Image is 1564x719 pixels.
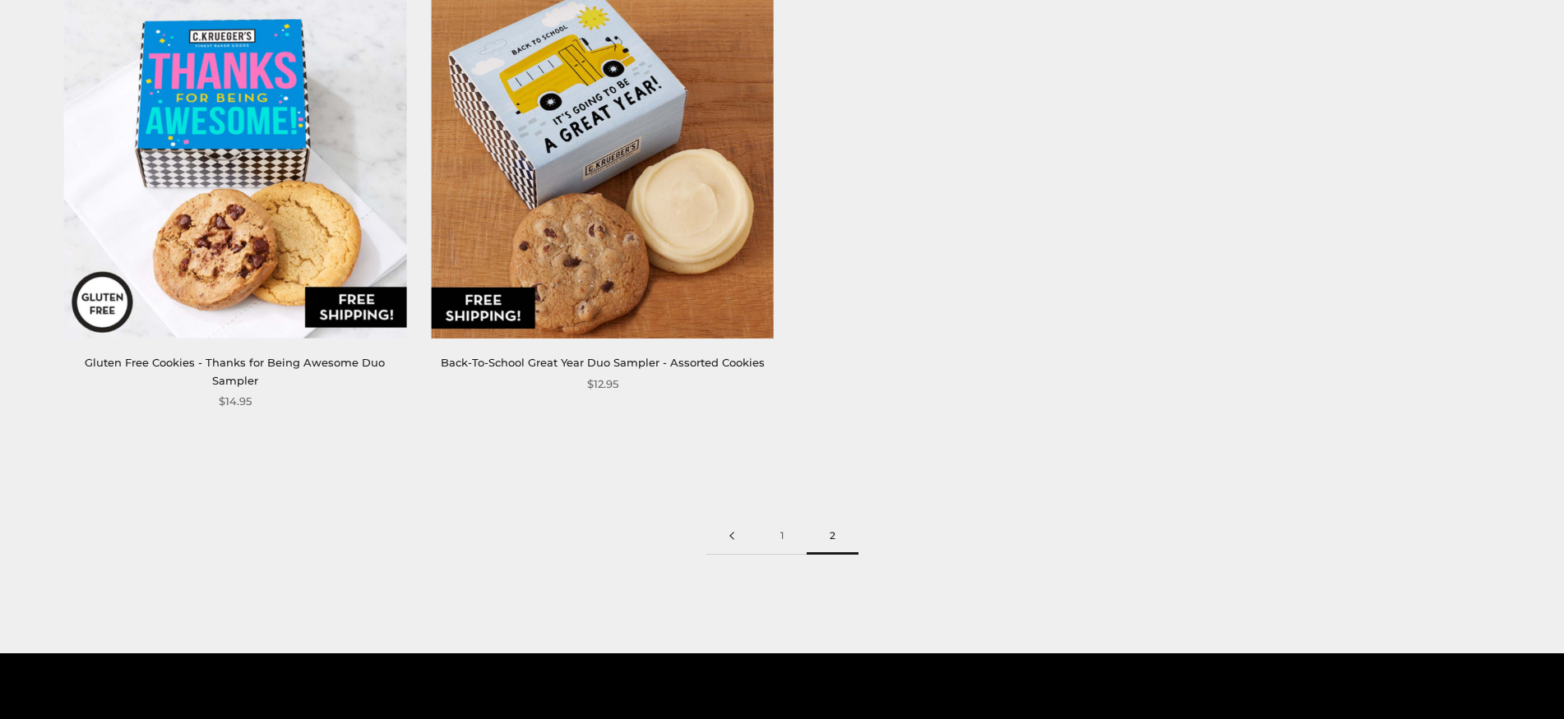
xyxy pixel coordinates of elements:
[757,518,807,555] a: 1
[441,356,765,369] a: Back-To-School Great Year Duo Sampler - Assorted Cookies
[706,518,757,555] a: Previous page
[219,393,252,410] span: $14.95
[807,518,858,555] span: 2
[587,376,618,393] span: $12.95
[13,657,170,706] iframe: Sign Up via Text for Offers
[85,356,385,386] a: Gluten Free Cookies - Thanks for Being Awesome Duo Sampler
